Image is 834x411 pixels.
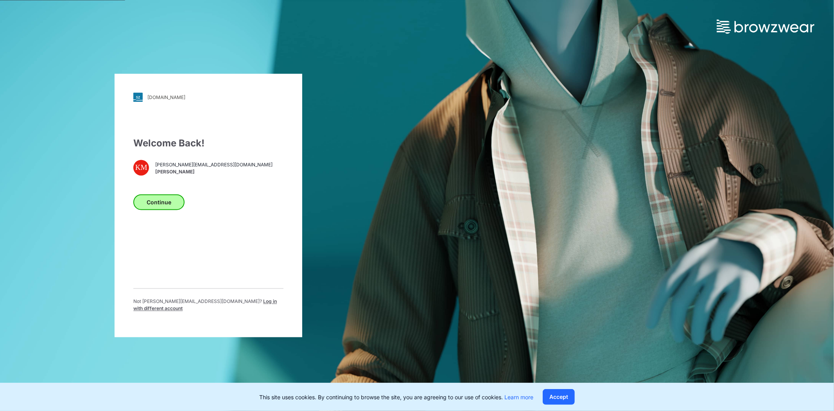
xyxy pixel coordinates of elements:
div: [DOMAIN_NAME] [147,94,185,100]
img: browzwear-logo.73288ffb.svg [717,20,814,34]
p: Not [PERSON_NAME][EMAIL_ADDRESS][DOMAIN_NAME] ? [133,298,283,312]
div: KM [133,160,149,176]
a: Learn more [504,394,533,400]
span: [PERSON_NAME] [155,168,273,175]
img: svg+xml;base64,PHN2ZyB3aWR0aD0iMjgiIGhlaWdodD0iMjgiIHZpZXdCb3g9IjAgMCAyOCAyOCIgZmlsbD0ibm9uZSIgeG... [133,93,143,102]
p: This site uses cookies. By continuing to browse the site, you are agreeing to our use of cookies. [259,393,533,401]
button: Continue [133,195,185,210]
a: [DOMAIN_NAME] [133,93,283,102]
div: Welcome Back! [133,137,283,151]
span: [PERSON_NAME][EMAIL_ADDRESS][DOMAIN_NAME] [155,161,273,168]
button: Accept [543,389,575,405]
